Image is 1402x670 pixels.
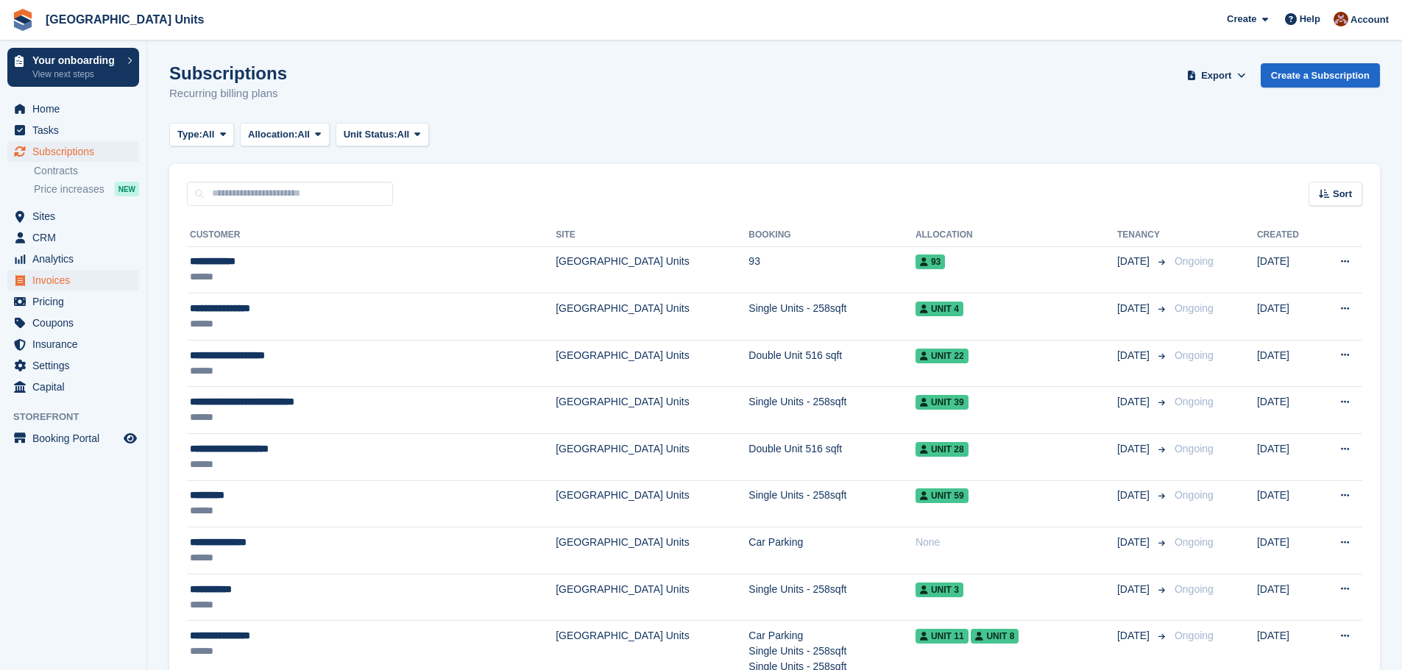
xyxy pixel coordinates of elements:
th: Created [1257,224,1318,247]
td: Single Units - 258sqft [748,480,916,527]
td: [DATE] [1257,340,1318,387]
span: Unit 39 [916,395,969,410]
span: Ongoing [1175,396,1214,407]
span: Unit 59 [916,488,969,503]
a: menu [7,270,139,291]
a: menu [7,334,139,354]
th: Tenancy [1117,224,1169,247]
a: menu [7,428,139,449]
span: [DATE] [1117,582,1153,597]
span: Ongoing [1175,302,1214,314]
span: Price increases [34,182,105,196]
span: Ongoing [1175,583,1214,595]
span: Allocation: [248,127,297,142]
button: Allocation: All [240,123,330,147]
span: Unit 28 [916,442,969,457]
span: Help [1300,12,1320,26]
span: [DATE] [1117,535,1153,550]
span: [DATE] [1117,301,1153,316]
span: Capital [32,377,121,397]
span: [DATE] [1117,394,1153,410]
a: menu [7,377,139,397]
a: Contracts [34,164,139,178]
a: menu [7,141,139,162]
td: [GEOGRAPHIC_DATA] Units [556,387,748,434]
a: menu [7,120,139,140]
td: Single Units - 258sqft [748,387,916,434]
span: Analytics [32,249,121,269]
td: [DATE] [1257,527,1318,574]
a: Create a Subscription [1261,63,1380,88]
span: Unit 11 [916,629,969,644]
a: menu [7,206,139,227]
span: Unit 4 [916,302,963,316]
button: Unit Status: All [336,123,429,147]
td: 93 [748,246,916,293]
td: [GEOGRAPHIC_DATA] Units [556,293,748,341]
h1: Subscriptions [169,63,287,83]
td: [DATE] [1257,434,1318,481]
th: Booking [748,224,916,247]
span: Unit 22 [916,349,969,363]
p: Recurring billing plans [169,85,287,102]
span: Ongoing [1175,489,1214,501]
a: menu [7,313,139,333]
td: [GEOGRAPHIC_DATA] Units [556,246,748,293]
td: [GEOGRAPHIC_DATA] Units [556,340,748,387]
td: Single Units - 258sqft [748,574,916,621]
button: Type: All [169,123,234,147]
span: Invoices [32,270,121,291]
span: Settings [32,355,121,376]
a: [GEOGRAPHIC_DATA] Units [40,7,210,32]
a: Your onboarding View next steps [7,48,139,87]
span: Ongoing [1175,349,1214,361]
a: menu [7,249,139,269]
span: [DATE] [1117,488,1153,503]
td: Double Unit 516 sqft [748,340,916,387]
th: Customer [187,224,556,247]
td: Car Parking [748,527,916,574]
span: Pricing [32,291,121,312]
span: Subscriptions [32,141,121,162]
span: Insurance [32,334,121,354]
span: Ongoing [1175,536,1214,548]
td: [DATE] [1257,480,1318,527]
span: Unit 3 [916,582,963,597]
span: [DATE] [1117,348,1153,363]
span: Account [1350,13,1389,27]
th: Allocation [916,224,1117,247]
span: [DATE] [1117,441,1153,457]
span: Storefront [13,410,146,424]
a: menu [7,291,139,312]
span: Ongoing [1175,630,1214,641]
span: Type: [177,127,202,142]
span: Sites [32,206,121,227]
div: None [916,535,1117,550]
img: Laura Clinnick [1334,12,1348,26]
span: All [397,127,410,142]
th: Site [556,224,748,247]
p: View next steps [32,68,120,81]
td: [DATE] [1257,246,1318,293]
span: Booking Portal [32,428,121,449]
span: [DATE] [1117,254,1153,269]
span: Coupons [32,313,121,333]
span: Home [32,99,121,119]
td: Double Unit 516 sqft [748,434,916,481]
a: Preview store [121,430,139,447]
span: All [202,127,215,142]
p: Your onboarding [32,55,120,65]
button: Export [1184,63,1249,88]
td: [GEOGRAPHIC_DATA] Units [556,480,748,527]
span: [DATE] [1117,628,1153,644]
span: Export [1201,68,1231,83]
td: [GEOGRAPHIC_DATA] Units [556,574,748,621]
td: [GEOGRAPHIC_DATA] Units [556,527,748,574]
a: Price increases NEW [34,181,139,197]
a: menu [7,355,139,376]
span: Ongoing [1175,255,1214,267]
span: Tasks [32,120,121,140]
span: Ongoing [1175,443,1214,455]
span: All [297,127,310,142]
a: menu [7,99,139,119]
